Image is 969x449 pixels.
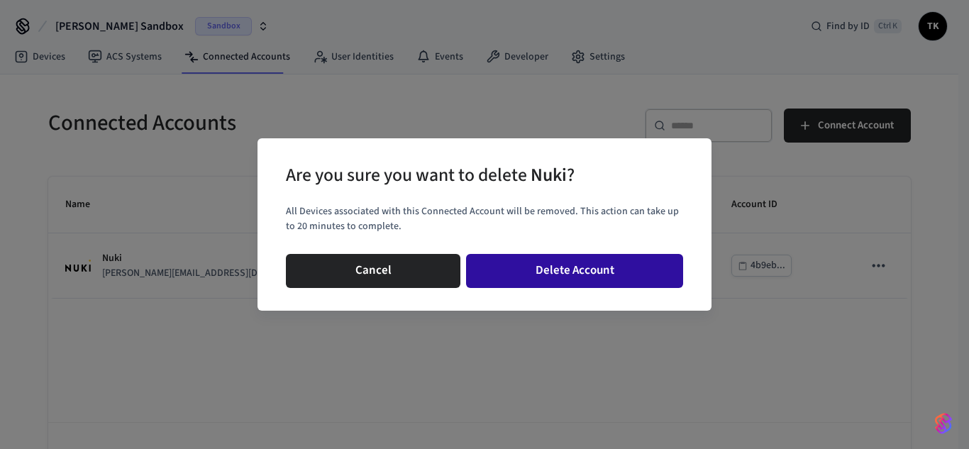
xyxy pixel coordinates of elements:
[286,254,460,288] button: Cancel
[286,161,575,190] div: Are you sure you want to delete ?
[286,204,683,234] p: All Devices associated with this Connected Account will be removed. This action can take up to 20...
[466,254,683,288] button: Delete Account
[531,162,567,188] span: Nuki
[935,412,952,435] img: SeamLogoGradient.69752ec5.svg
